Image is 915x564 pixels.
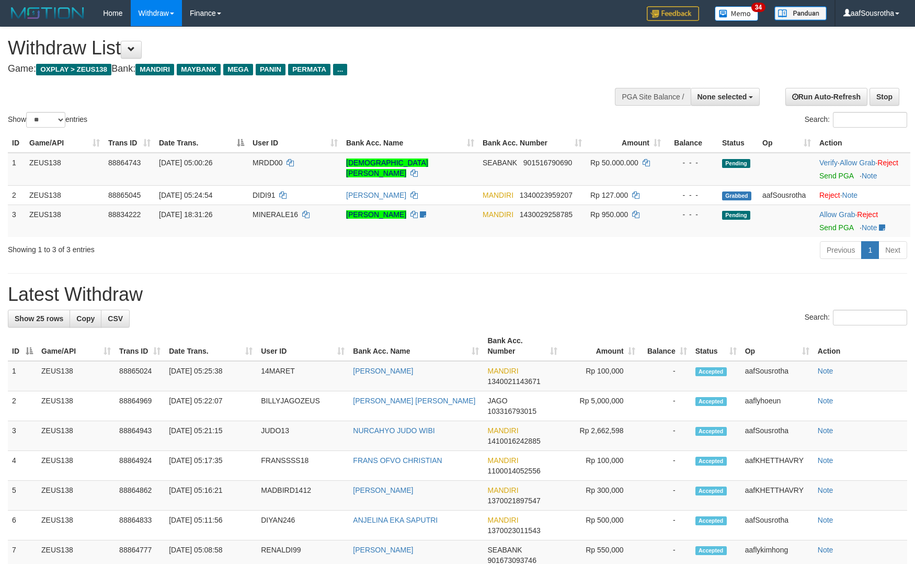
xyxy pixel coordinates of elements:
[256,64,285,75] span: PANIN
[115,511,165,540] td: 88864833
[37,361,115,391] td: ZEUS138
[639,331,691,361] th: Balance: activate to sort column ascending
[36,64,111,75] span: OXPLAY > ZEUS138
[115,481,165,511] td: 88864862
[8,64,600,74] h4: Game: Bank:
[590,159,638,167] span: Rp 50.000.000
[833,310,907,325] input: Search:
[108,191,141,199] span: 88865045
[159,191,212,199] span: [DATE] 05:24:54
[8,133,25,153] th: ID
[615,88,690,106] div: PGA Site Balance /
[487,397,507,405] span: JAGO
[857,210,878,219] a: Reject
[248,133,342,153] th: User ID: activate to sort column ascending
[741,421,814,451] td: aafSousrotha
[819,223,853,232] a: Send PGA
[8,284,907,305] h1: Latest Withdraw
[159,210,212,219] span: [DATE] 18:31:26
[483,210,513,219] span: MANDIRI
[135,64,174,75] span: MANDIRI
[774,6,827,20] img: panduan.png
[353,516,438,524] a: ANJELINA EKA SAPUTRI
[669,209,714,220] div: - - -
[223,64,253,75] span: MEGA
[8,153,25,186] td: 1
[37,391,115,421] td: ZEUS138
[8,112,87,128] label: Show entries
[691,331,741,361] th: Status: activate to sort column ascending
[483,191,513,199] span: MANDIRI
[165,331,257,361] th: Date Trans.: activate to sort column ascending
[487,526,540,535] span: Copy 1370023011543 to clipboard
[487,497,540,505] span: Copy 1370021897547 to clipboard
[165,481,257,511] td: [DATE] 05:16:21
[805,112,907,128] label: Search:
[108,159,141,167] span: 88864743
[26,112,65,128] select: Showentries
[165,361,257,391] td: [DATE] 05:25:38
[818,426,833,435] a: Note
[877,159,898,167] a: Reject
[165,421,257,451] td: [DATE] 05:21:15
[870,88,899,106] a: Stop
[520,191,573,199] span: Copy 1340023959207 to clipboard
[741,361,814,391] td: aafSousrotha
[741,391,814,421] td: aaflyhoeun
[37,331,115,361] th: Game/API: activate to sort column ascending
[669,190,714,200] div: - - -
[487,546,522,554] span: SEABANK
[487,516,518,524] span: MANDIRI
[37,511,115,540] td: ZEUS138
[562,361,639,391] td: Rp 100,000
[691,88,760,106] button: None selected
[487,467,540,475] span: Copy 1100014052556 to clipboard
[288,64,330,75] span: PERMATA
[353,367,413,375] a: [PERSON_NAME]
[819,210,857,219] span: ·
[815,205,910,237] td: ·
[346,210,406,219] a: [PERSON_NAME]
[741,511,814,540] td: aafSousrotha
[718,133,758,153] th: Status
[487,437,540,445] span: Copy 1410016242885 to clipboard
[253,159,283,167] span: MRDD00
[665,133,718,153] th: Balance
[833,112,907,128] input: Search:
[722,159,750,168] span: Pending
[523,159,572,167] span: Copy 901516790690 to clipboard
[483,331,561,361] th: Bank Acc. Number: activate to sort column ascending
[8,511,37,540] td: 6
[751,3,765,12] span: 34
[818,367,833,375] a: Note
[8,185,25,205] td: 2
[115,331,165,361] th: Trans ID: activate to sort column ascending
[697,93,747,101] span: None selected
[342,133,478,153] th: Bank Acc. Name: activate to sort column ascending
[346,159,428,177] a: [DEMOGRAPHIC_DATA][PERSON_NAME]
[257,481,349,511] td: MADBIRD1412
[669,157,714,168] div: - - -
[333,64,347,75] span: ...
[741,451,814,481] td: aafKHETTHAVRY
[639,481,691,511] td: -
[815,185,910,205] td: ·
[257,511,349,540] td: DIYAN246
[818,546,833,554] a: Note
[562,331,639,361] th: Amount: activate to sort column ascending
[562,391,639,421] td: Rp 5,000,000
[115,421,165,451] td: 88864943
[25,205,104,237] td: ZEUS138
[785,88,867,106] a: Run Auto-Refresh
[25,185,104,205] td: ZEUS138
[8,205,25,237] td: 3
[257,331,349,361] th: User ID: activate to sort column ascending
[37,451,115,481] td: ZEUS138
[758,133,815,153] th: Op: activate to sort column ascending
[155,133,248,153] th: Date Trans.: activate to sort column descending
[562,511,639,540] td: Rp 500,000
[840,159,875,167] a: Allow Grab
[8,361,37,391] td: 1
[8,240,373,255] div: Showing 1 to 3 of 3 entries
[165,391,257,421] td: [DATE] 05:22:07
